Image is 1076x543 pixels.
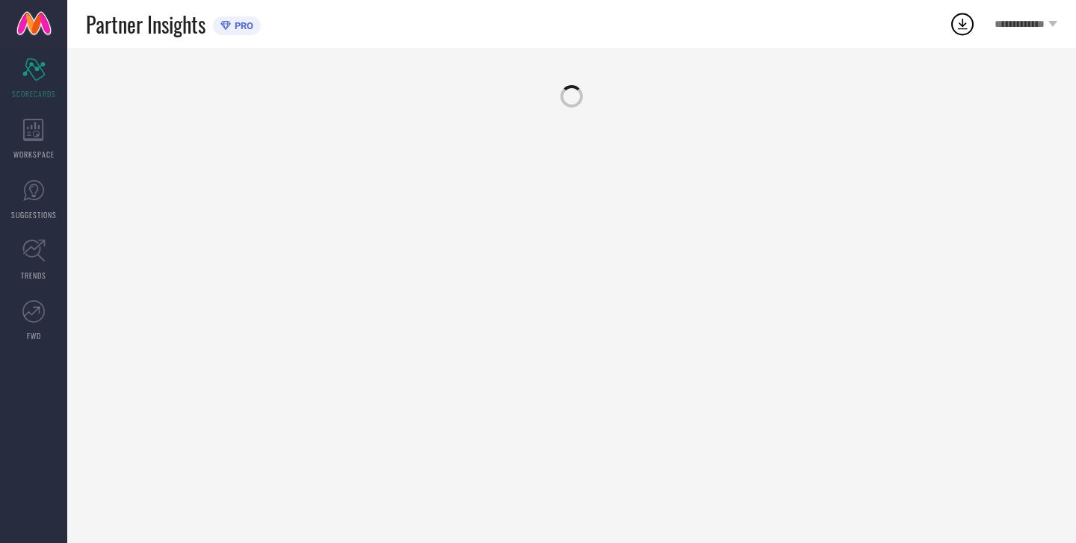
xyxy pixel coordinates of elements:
span: FWD [27,330,41,341]
span: WORKSPACE [13,149,55,160]
span: SCORECARDS [12,88,56,99]
span: Partner Insights [86,9,205,40]
div: Open download list [949,10,976,37]
span: TRENDS [21,270,46,281]
span: PRO [231,20,253,31]
span: SUGGESTIONS [11,209,57,220]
